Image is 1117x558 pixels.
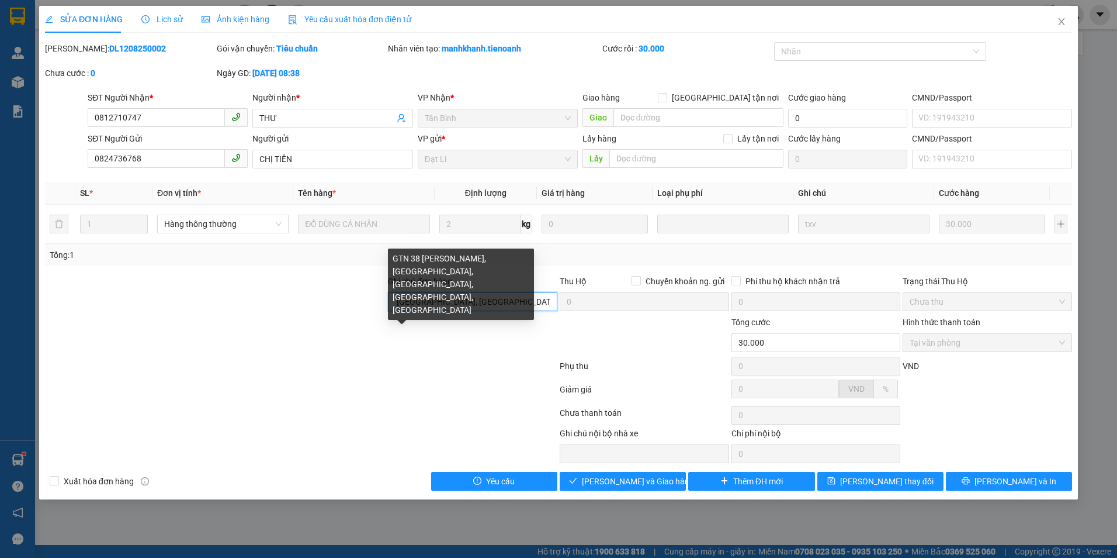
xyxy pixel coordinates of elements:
div: Ngày GD: [217,67,386,80]
div: Người nhận [252,91,412,104]
span: Yêu cầu [486,475,515,488]
span: Phí thu hộ khách nhận trả [741,275,845,288]
span: Tổng cước [731,318,770,327]
span: Định lượng [465,188,507,198]
span: Ảnh kiện hàng [202,15,269,24]
span: Thêm ĐH mới [733,475,783,488]
span: Tân Bình [425,109,571,127]
span: save [827,477,835,486]
span: Cước hàng [939,188,979,198]
span: VND [848,384,865,394]
div: [PERSON_NAME]: [45,42,214,55]
span: plus [720,477,729,486]
span: [PERSON_NAME] và Giao hàng [582,475,694,488]
span: picture [202,15,210,23]
div: Phụ thu [558,360,730,380]
span: Tên hàng [298,188,336,198]
th: Loại phụ phí [653,182,793,205]
div: Chi phí nội bộ [731,427,901,445]
b: manhkhanh.tienoanh [442,44,521,53]
span: Chuyển khoản ng. gửi [641,275,729,288]
input: Dọc đường [609,149,784,168]
span: VND [903,361,919,371]
button: exclamation-circleYêu cầu [431,472,557,491]
span: Yêu cầu xuất hóa đơn điện tử [288,15,411,24]
div: Ghi chú nội bộ nhà xe [560,427,729,445]
span: close [1057,17,1066,26]
div: Cước rồi : [602,42,772,55]
div: CMND/Passport [912,132,1072,145]
span: exclamation-circle [473,477,481,486]
div: CMND/Passport [912,91,1072,104]
span: SL [80,188,89,198]
th: Ghi chú [793,182,934,205]
input: Ghi Chú [798,215,929,233]
label: Hình thức thanh toán [903,318,980,327]
span: Chưa thu [910,293,1065,311]
span: Lấy tận nơi [733,132,783,145]
div: VP gửi [418,132,578,145]
span: SỬA ĐƠN HÀNG [45,15,123,24]
span: Giao [582,108,613,127]
input: Dọc đường [613,108,784,127]
b: [DATE] 08:38 [252,68,300,78]
input: VD: Bàn, Ghế [298,215,429,233]
span: Lấy [582,149,609,168]
label: Cước lấy hàng [788,134,841,143]
input: Cước lấy hàng [788,150,907,168]
div: Chưa thanh toán [558,407,730,427]
div: SĐT Người Gửi [88,132,248,145]
div: Giảm giá [558,383,730,404]
span: Xuất hóa đơn hàng [59,475,138,488]
input: Cước giao hàng [788,109,907,128]
div: Gói vận chuyển: [217,42,386,55]
span: [PERSON_NAME] thay đổi [840,475,934,488]
span: edit [45,15,53,23]
div: Trạng thái Thu Hộ [903,275,1072,288]
span: Thu Hộ [560,277,587,286]
div: Tổng: 1 [50,249,431,261]
span: user-add [397,113,406,123]
div: GTN 38 [PERSON_NAME], [GEOGRAPHIC_DATA], [GEOGRAPHIC_DATA], [GEOGRAPHIC_DATA], [GEOGRAPHIC_DATA] [388,249,534,320]
span: kg [521,215,532,233]
button: save[PERSON_NAME] thay đổi [817,472,943,491]
span: clock-circle [141,15,150,23]
span: Đơn vị tính [157,188,201,198]
input: 0 [542,215,647,233]
span: printer [962,477,970,486]
input: 0 [939,215,1045,233]
button: check[PERSON_NAME] và Giao hàng [560,472,686,491]
span: Lịch sử [141,15,183,24]
span: Đạt Lí [425,150,571,168]
button: plusThêm ĐH mới [688,472,814,491]
button: delete [50,215,68,233]
span: Lấy hàng [582,134,616,143]
button: plus [1054,215,1067,233]
div: Chưa cước : [45,67,214,80]
span: Giao hàng [582,93,620,102]
span: Hàng thông thường [164,215,282,233]
div: Nhân viên tạo: [388,42,600,55]
b: Tiêu chuẩn [276,44,318,53]
div: SĐT Người Nhận [88,91,248,104]
span: phone [231,153,241,163]
span: check [569,477,577,486]
b: 30.000 [639,44,664,53]
div: Người gửi [252,132,412,145]
span: [PERSON_NAME] và In [974,475,1056,488]
button: printer[PERSON_NAME] và In [946,472,1072,491]
span: info-circle [141,477,149,485]
label: Cước giao hàng [788,93,846,102]
span: VP Nhận [418,93,450,102]
span: Tại văn phòng [910,334,1065,352]
span: [GEOGRAPHIC_DATA] tận nơi [667,91,783,104]
button: Close [1045,6,1078,39]
b: DL1208250002 [109,44,166,53]
img: icon [288,15,297,25]
span: % [883,384,889,394]
span: Giá trị hàng [542,188,585,198]
span: phone [231,112,241,122]
b: 0 [91,68,95,78]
